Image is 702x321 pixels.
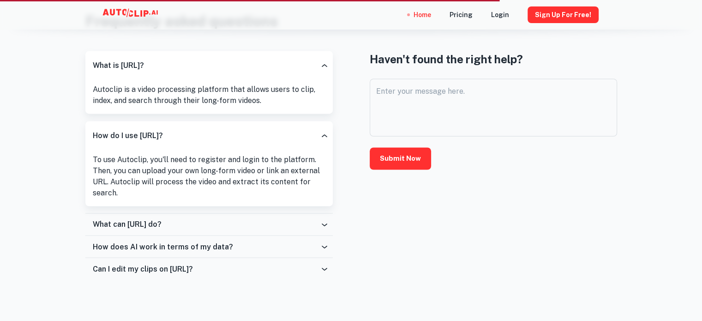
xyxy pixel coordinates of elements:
h6: How do I use [URL]? [93,131,163,140]
h4: Haven't found the right help? [370,51,617,67]
div: What is [URL]? [85,51,333,80]
div: Can I edit my clips on [URL]? [85,258,333,280]
h6: Can I edit my clips on [URL]? [93,264,193,273]
div: What can [URL] do? [85,213,333,236]
h6: What can [URL] do? [93,220,162,229]
h6: What is [URL]? [93,61,144,70]
div: How do I use [URL]? [85,121,333,151]
button: Sign Up for free! [528,6,599,23]
h6: How does AI work in terms of my data? [93,242,233,251]
p: To use Autoclip, you'll need to register and login to the platform. Then, you can upload your own... [93,154,325,199]
button: Submit Now [370,147,431,170]
div: How does AI work in terms of my data? [85,236,333,258]
p: Autoclip is a video processing platform that allows users to clip, index, and search through thei... [93,84,325,106]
